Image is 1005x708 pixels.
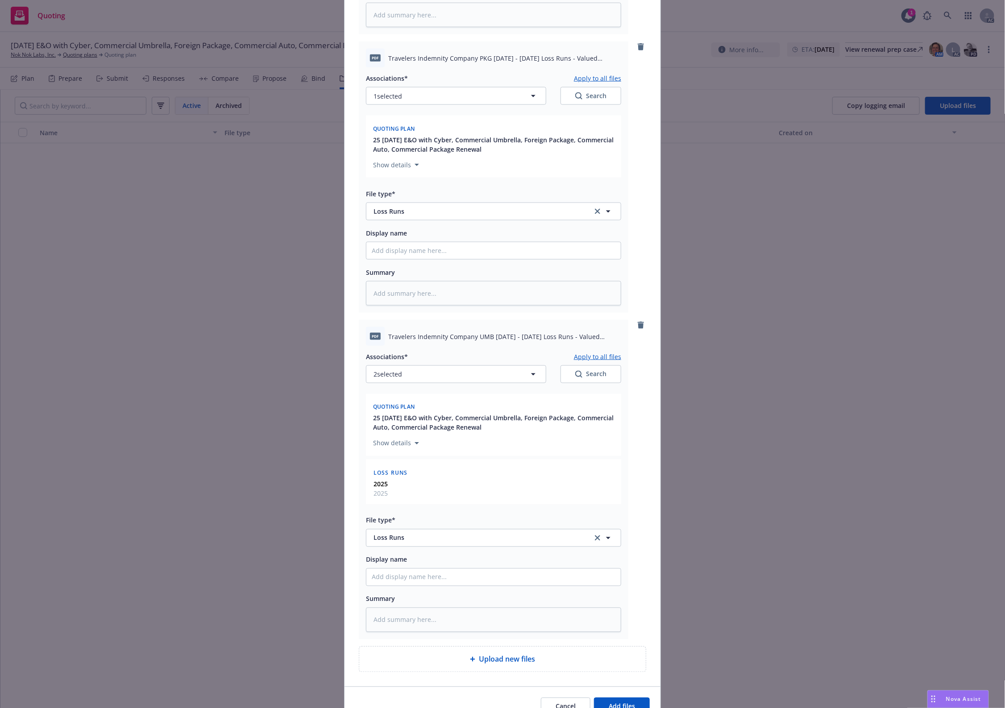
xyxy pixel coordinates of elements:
span: Summary [366,595,395,603]
span: File type* [366,516,395,525]
button: 2selected [366,365,546,383]
button: SearchSearch [561,87,621,105]
button: 25 [DATE] E&O with Cyber, Commercial Umbrella, Foreign Package, Commercial Auto, Commercial Packa... [373,414,616,432]
span: Loss Runs [374,207,580,216]
span: Upload new files [479,654,535,665]
button: Loss Runsclear selection [366,529,621,547]
span: Nova Assist [946,695,981,703]
svg: Search [575,371,582,378]
span: Display name [366,229,407,237]
span: Associations* [366,352,408,361]
span: Loss Runs [374,533,580,542]
strong: 2025 [374,480,388,489]
button: Show details [370,160,423,170]
div: Upload new files [359,646,646,672]
span: Travelers Indemnity Company UMB [DATE] - [DATE] Loss Runs - Valued [DATE].pdf [388,332,621,341]
button: Nova Assist [927,690,989,708]
a: remove [635,41,646,52]
span: Loss Runs [374,469,408,477]
button: Loss Runsclear selection [366,203,621,220]
button: Apply to all files [574,351,621,362]
span: pdf [370,333,381,340]
svg: Search [575,92,582,99]
span: 2025 [374,489,388,498]
a: clear selection [592,533,603,543]
button: Show details [370,438,423,449]
input: Add display name here... [366,242,621,259]
span: File type* [366,190,395,198]
span: 1 selected [374,91,402,101]
div: Search [575,91,606,100]
span: Quoting plan [373,125,415,132]
span: Associations* [366,74,408,83]
a: clear selection [592,206,603,217]
input: Add display name here... [366,569,621,586]
span: 2 selected [374,370,402,379]
span: Summary [366,268,395,277]
div: Search [575,370,606,379]
button: SearchSearch [561,365,621,383]
span: Travelers Indemnity Company PKG [DATE] - [DATE] Loss Runs - Valued [DATE].pdf [388,54,621,63]
span: pdf [370,54,381,61]
span: Quoting plan [373,403,415,411]
button: 25 [DATE] E&O with Cyber, Commercial Umbrella, Foreign Package, Commercial Auto, Commercial Packa... [373,135,616,154]
div: Drag to move [928,691,939,708]
a: remove [635,320,646,331]
button: 1selected [366,87,546,105]
button: Apply to all files [574,73,621,83]
span: Display name [366,555,407,564]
